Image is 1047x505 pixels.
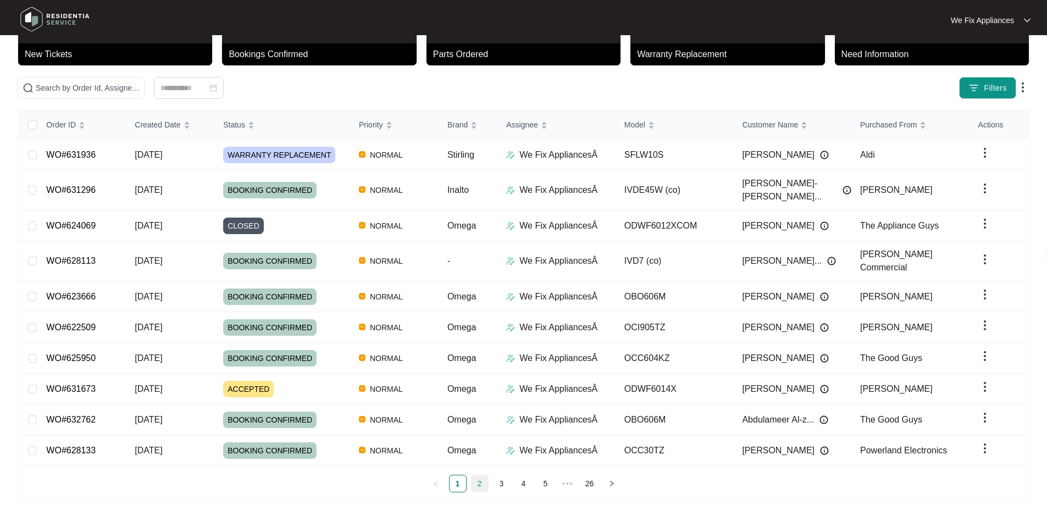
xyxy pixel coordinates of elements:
p: We Fix AppliancesÂ [519,290,597,303]
img: Info icon [827,257,836,265]
span: left [433,480,439,487]
span: [PERSON_NAME] [860,323,933,332]
span: BOOKING CONFIRMED [223,319,317,336]
span: Model [624,119,645,131]
p: We Fix AppliancesÂ [519,254,597,268]
img: residentia service logo [16,3,93,36]
span: [DATE] [135,323,162,332]
span: The Good Guys [860,353,922,363]
img: Assigner Icon [506,354,515,363]
p: Warranty Replacement [637,48,824,61]
li: 5 [537,475,555,492]
span: Abdulameer Al-z... [742,413,814,426]
span: The Good Guys [860,415,922,424]
button: left [427,475,445,492]
p: We Fix AppliancesÂ [519,148,597,162]
span: [PERSON_NAME] [742,444,815,457]
span: WARRANTY REPLACEMENT [223,147,335,163]
button: filter iconFilters [959,77,1016,99]
span: NORMAL [365,290,407,303]
p: We Fix AppliancesÂ [519,444,597,457]
li: Previous Page [427,475,445,492]
img: Vercel Logo [359,257,365,264]
span: Order ID [46,119,76,131]
img: Info icon [820,151,829,159]
td: ODWF6012XCOM [616,210,734,241]
img: Vercel Logo [359,293,365,299]
p: Need Information [841,48,1029,61]
li: Next Page [603,475,621,492]
img: dropdown arrow [978,217,991,230]
img: Vercel Logo [359,151,365,158]
span: BOOKING CONFIRMED [223,182,317,198]
span: Omega [447,292,476,301]
span: Purchased From [860,119,917,131]
a: 5 [538,475,554,492]
td: OCC604KZ [616,343,734,374]
img: dropdown arrow [978,380,991,393]
td: SFLW10S [616,140,734,170]
p: We Fix AppliancesÂ [519,219,597,232]
img: Assigner Icon [506,186,515,195]
span: [PERSON_NAME] [742,382,815,396]
img: Info icon [820,221,829,230]
a: WO#632762 [46,415,96,424]
img: dropdown arrow [978,319,991,332]
img: Info icon [843,186,851,195]
img: Assigner Icon [506,415,515,424]
span: Stirling [447,150,474,159]
span: Omega [447,323,476,332]
p: We Fix AppliancesÂ [519,184,597,197]
p: New Tickets [25,48,212,61]
th: Model [616,110,734,140]
img: Info icon [820,385,829,393]
a: 1 [450,475,466,492]
a: WO#622509 [46,323,96,332]
span: [PERSON_NAME] Commercial [860,249,933,272]
span: Aldi [860,150,875,159]
span: NORMAL [365,254,407,268]
span: [PERSON_NAME]... [742,254,822,268]
span: [PERSON_NAME] [742,290,815,303]
a: WO#631296 [46,185,96,195]
span: Omega [447,415,476,424]
img: Vercel Logo [359,447,365,453]
span: NORMAL [365,444,407,457]
span: [PERSON_NAME] [860,384,933,393]
li: 2 [471,475,489,492]
span: - [447,256,450,265]
th: Order ID [37,110,126,140]
img: filter icon [968,82,979,93]
img: Vercel Logo [359,354,365,361]
p: Bookings Confirmed [229,48,416,61]
span: BOOKING CONFIRMED [223,350,317,367]
li: 26 [581,475,599,492]
td: OBO606M [616,281,734,312]
span: Filters [984,82,1007,94]
span: BOOKING CONFIRMED [223,253,317,269]
td: IVD7 (co) [616,241,734,281]
img: dropdown arrow [978,146,991,159]
img: dropdown arrow [978,182,991,195]
img: dropdown arrow [1024,18,1031,23]
span: Created Date [135,119,180,131]
a: WO#628113 [46,256,96,265]
p: We Fix AppliancesÂ [519,413,597,426]
span: [DATE] [135,292,162,301]
th: Brand [439,110,497,140]
span: [PERSON_NAME] [742,321,815,334]
a: WO#631936 [46,150,96,159]
span: Assignee [506,119,538,131]
th: Status [214,110,350,140]
span: BOOKING CONFIRMED [223,288,317,305]
th: Assignee [497,110,616,140]
img: Assigner Icon [506,446,515,455]
img: Vercel Logo [359,222,365,229]
img: Info icon [819,415,828,424]
td: OBO606M [616,404,734,435]
span: [PERSON_NAME] [860,185,933,195]
span: Inalto [447,185,469,195]
th: Priority [350,110,439,140]
span: NORMAL [365,413,407,426]
a: WO#625950 [46,353,96,363]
